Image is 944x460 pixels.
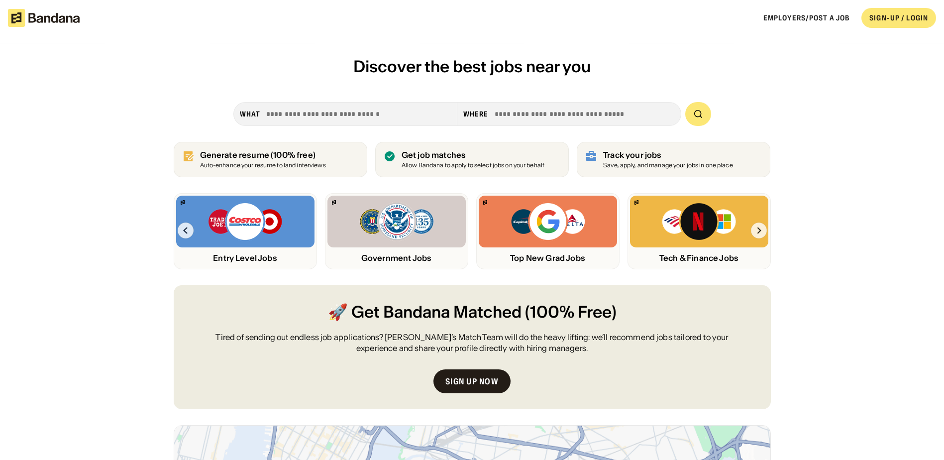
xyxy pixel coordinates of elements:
img: Trader Joe’s, Costco, Target logos [208,202,283,241]
div: Where [463,110,489,118]
div: Tired of sending out endless job applications? [PERSON_NAME]’s Match Team will do the heavy lifti... [198,332,747,354]
a: Bandana logoTrader Joe’s, Costco, Target logosEntry Level Jobs [174,193,317,269]
div: Government Jobs [327,253,466,263]
div: Allow Bandana to apply to select jobs on your behalf [402,162,544,169]
div: Get job matches [402,150,544,160]
img: Bandana logo [483,200,487,205]
img: Capital One, Google, Delta logos [510,202,586,241]
img: Bandana logo [181,200,185,205]
img: Left Arrow [178,223,194,238]
img: Right Arrow [751,223,767,238]
a: Sign up now [433,369,511,393]
img: Bandana logo [634,200,638,205]
div: Tech & Finance Jobs [630,253,768,263]
img: FBI, DHS, MWRD logos [359,202,434,241]
a: Bandana logoBank of America, Netflix, Microsoft logosTech & Finance Jobs [628,193,771,269]
img: Bandana logotype [8,9,80,27]
a: Bandana logoCapital One, Google, Delta logosTop New Grad Jobs [476,193,620,269]
a: Generate resume (100% free)Auto-enhance your resume to land interviews [174,142,367,177]
div: Top New Grad Jobs [479,253,617,263]
div: Auto-enhance your resume to land interviews [200,162,326,169]
div: what [240,110,260,118]
img: Bank of America, Netflix, Microsoft logos [661,202,736,241]
div: Generate resume [200,150,326,160]
a: Bandana logoFBI, DHS, MWRD logosGovernment Jobs [325,193,468,269]
span: 🚀 Get Bandana Matched [328,301,522,324]
div: Track your jobs [603,150,733,160]
div: Sign up now [445,377,499,385]
a: Employers/Post a job [763,13,849,22]
img: Bandana logo [332,200,336,205]
span: Discover the best jobs near you [353,56,591,77]
span: (100% free) [271,150,315,160]
a: Track your jobs Save, apply, and manage your jobs in one place [577,142,770,177]
a: Get job matches Allow Bandana to apply to select jobs on your behalf [375,142,569,177]
div: Entry Level Jobs [176,253,315,263]
span: (100% Free) [525,301,617,324]
div: SIGN-UP / LOGIN [869,13,928,22]
div: Save, apply, and manage your jobs in one place [603,162,733,169]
